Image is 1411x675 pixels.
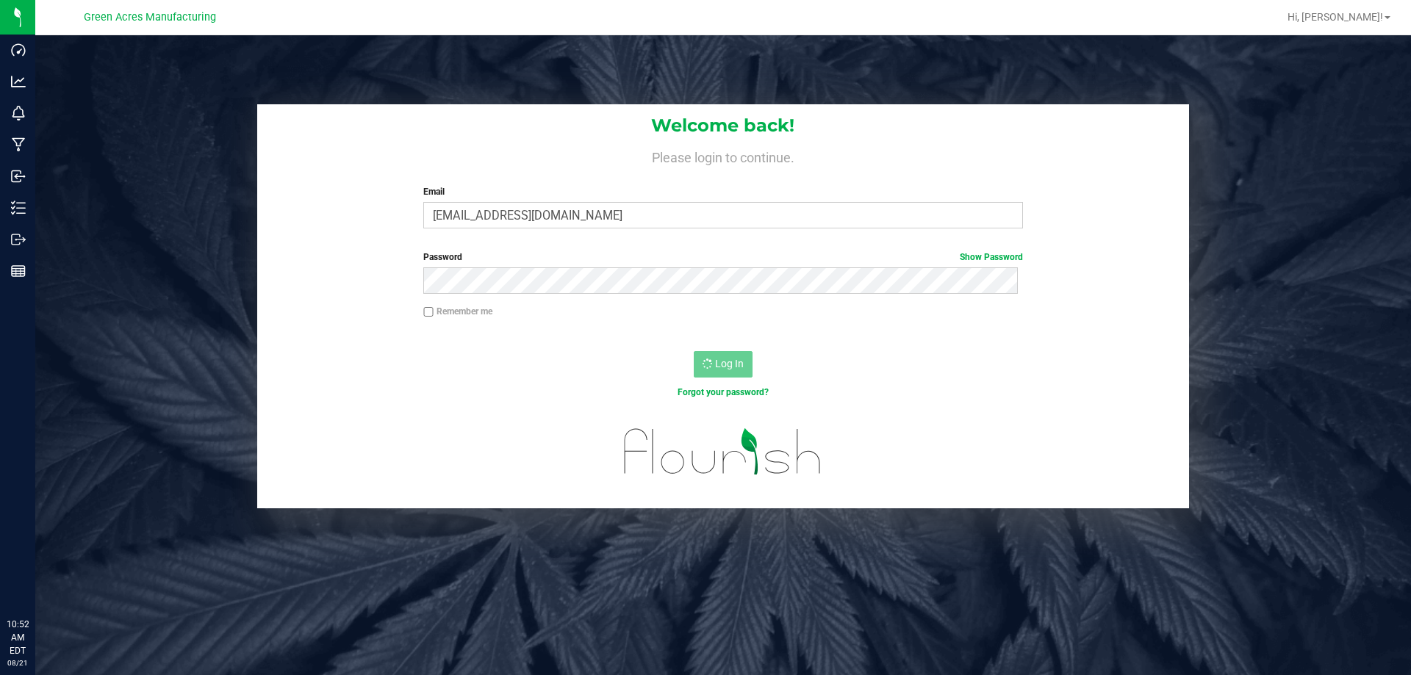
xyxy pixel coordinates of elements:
[11,106,26,120] inline-svg: Monitoring
[84,11,216,24] span: Green Acres Manufacturing
[423,185,1022,198] label: Email
[7,657,29,668] p: 08/21
[11,137,26,152] inline-svg: Manufacturing
[1288,11,1383,23] span: Hi, [PERSON_NAME]!
[11,232,26,247] inline-svg: Outbound
[257,147,1189,165] h4: Please login to continue.
[257,116,1189,135] h1: Welcome back!
[11,169,26,184] inline-svg: Inbound
[11,201,26,215] inline-svg: Inventory
[678,387,769,397] a: Forgot your password?
[715,358,744,369] span: Log In
[7,618,29,657] p: 10:52 AM EDT
[423,307,434,317] input: Remember me
[423,305,492,318] label: Remember me
[423,252,462,262] span: Password
[606,414,839,489] img: flourish_logo.svg
[960,252,1023,262] a: Show Password
[11,264,26,278] inline-svg: Reports
[694,351,753,378] button: Log In
[11,43,26,57] inline-svg: Dashboard
[11,74,26,89] inline-svg: Analytics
